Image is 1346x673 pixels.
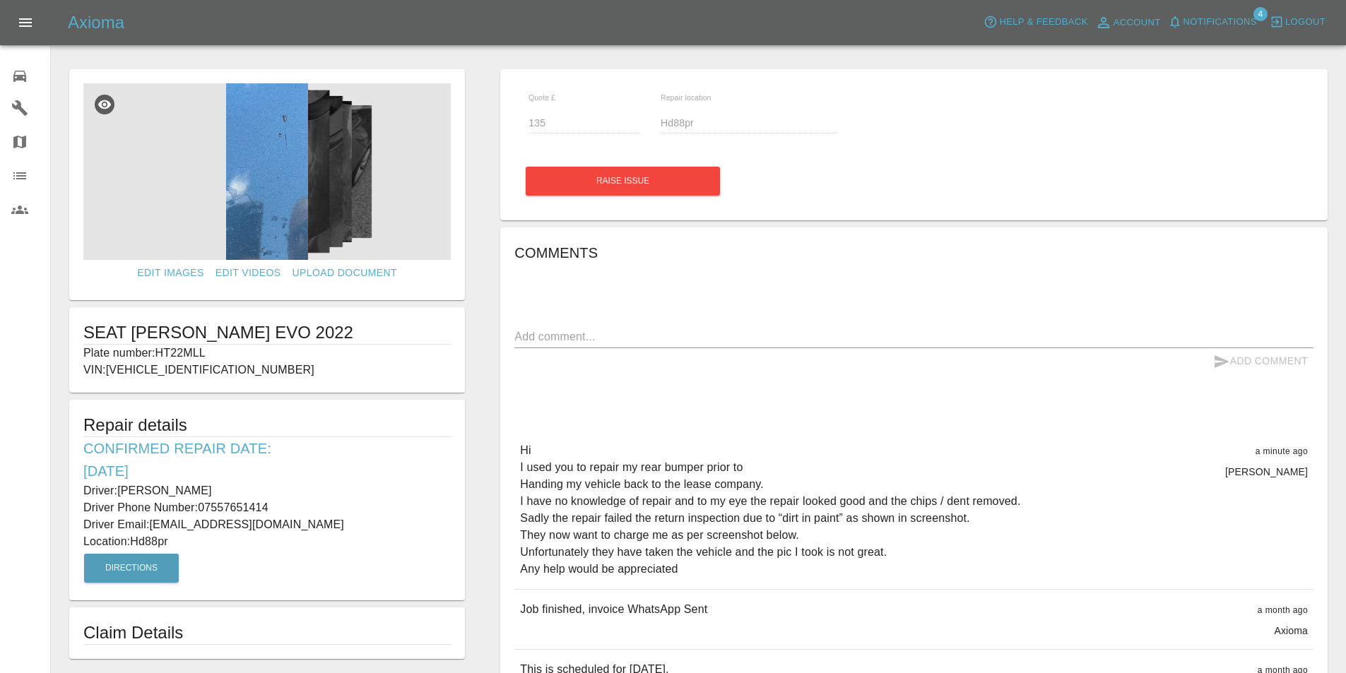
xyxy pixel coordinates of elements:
p: Hi I used you to repair my rear bumper prior to Handing my vehicle back to the lease company. I h... [520,442,1024,578]
h5: Repair details [83,414,451,436]
span: Notifications [1183,14,1257,30]
a: Account [1092,11,1164,34]
span: Repair location [661,93,712,102]
button: Raise issue [526,167,720,196]
h6: Comments [514,242,1313,264]
p: Driver Email: [EMAIL_ADDRESS][DOMAIN_NAME] [83,516,451,533]
span: a month ago [1258,605,1308,615]
p: VIN: [VEHICLE_IDENTIFICATION_NUMBER] [83,362,451,379]
button: Notifications [1164,11,1261,33]
p: Plate number: HT22MLL [83,345,451,362]
span: Quote £ [529,93,555,102]
button: Logout [1266,11,1329,33]
a: Upload Document [287,260,403,286]
p: Driver Phone Number: 07557651414 [83,499,451,516]
a: Edit Images [131,260,209,286]
button: Help & Feedback [980,11,1091,33]
span: Account [1114,15,1161,31]
span: Logout [1285,14,1326,30]
p: Axioma [1274,624,1308,638]
p: Job finished, invoice WhatsApp Sent [520,601,707,618]
span: Help & Feedback [999,14,1087,30]
h1: Claim Details [83,621,451,644]
h1: SEAT [PERSON_NAME] EVO 2022 [83,321,451,344]
span: 4 [1253,7,1268,21]
span: a minute ago [1256,446,1308,456]
h6: Confirmed Repair Date: [DATE] [83,437,451,482]
button: Open drawer [8,6,42,40]
button: Directions [84,554,179,583]
h5: Axioma [68,11,124,34]
img: 17c02ab3-fa32-4088-9bef-83556e27f23c [83,83,451,260]
p: [PERSON_NAME] [1225,465,1308,479]
a: Edit Videos [210,260,287,286]
p: Location: Hd88pr [83,533,451,550]
p: Driver: [PERSON_NAME] [83,482,451,499]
